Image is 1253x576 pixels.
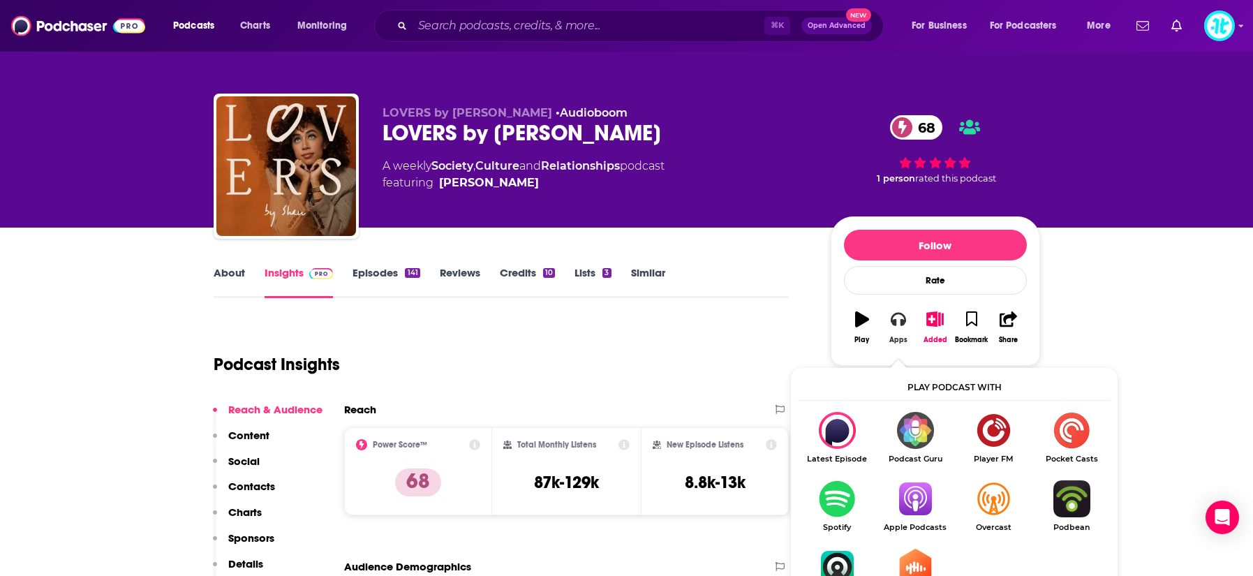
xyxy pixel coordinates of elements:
[667,440,743,450] h2: New Episode Listens
[801,17,872,34] button: Open AdvancedNew
[798,375,1111,401] div: Play podcast with
[213,505,262,531] button: Charts
[500,266,555,298] a: Credits10
[383,175,665,191] span: featuring
[954,523,1032,532] span: Overcast
[373,440,427,450] h2: Power Score™
[228,403,322,416] p: Reach & Audience
[798,523,876,532] span: Spotify
[990,302,1026,353] button: Share
[954,455,1032,464] span: Player FM
[213,455,260,480] button: Social
[309,268,334,279] img: Podchaser Pro
[344,560,471,573] h2: Audience Demographics
[1204,10,1235,41] span: Logged in as ImpactTheory
[889,336,907,344] div: Apps
[353,266,420,298] a: Episodes141
[844,266,1027,295] div: Rate
[228,480,275,493] p: Contacts
[764,17,790,35] span: ⌘ K
[844,302,880,353] button: Play
[999,336,1018,344] div: Share
[854,336,869,344] div: Play
[574,266,611,298] a: Lists3
[831,106,1040,193] div: 68 1 personrated this podcast
[534,472,599,493] h3: 87k-129k
[556,106,628,119] span: •
[517,440,596,450] h2: Total Monthly Listens
[560,106,628,119] a: Audioboom
[954,480,1032,532] a: OvercastOvercast
[440,266,480,298] a: Reviews
[519,159,541,172] span: and
[213,403,322,429] button: Reach & Audience
[877,173,915,184] span: 1 person
[685,472,746,493] h3: 8.8k-13k
[11,13,145,39] img: Podchaser - Follow, Share and Rate Podcasts
[876,455,954,464] span: Podcast Guru
[473,159,475,172] span: ,
[213,531,274,557] button: Sponsors
[798,412,876,464] div: LOVERS by shan on Latest Episode
[173,16,214,36] span: Podcasts
[213,429,269,455] button: Content
[955,336,988,344] div: Bookmark
[1032,455,1111,464] span: Pocket Casts
[1204,10,1235,41] img: User Profile
[344,403,376,416] h2: Reach
[876,523,954,532] span: Apple Podcasts
[541,159,620,172] a: Relationships
[228,531,274,545] p: Sponsors
[228,557,263,570] p: Details
[846,8,871,22] span: New
[1131,14,1155,38] a: Show notifications dropdown
[981,15,1077,37] button: open menu
[1032,412,1111,464] a: Pocket CastsPocket Casts
[1087,16,1111,36] span: More
[216,96,356,236] img: LOVERS by shan
[439,175,539,191] a: Shan Boodram
[1204,10,1235,41] button: Show profile menu
[876,480,954,532] a: Apple PodcastsApple Podcasts
[395,468,441,496] p: 68
[214,266,245,298] a: About
[1166,14,1187,38] a: Show notifications dropdown
[228,505,262,519] p: Charts
[798,455,876,464] span: Latest Episode
[954,412,1032,464] a: Player FMPlayer FM
[163,15,232,37] button: open menu
[213,480,275,505] button: Contacts
[1032,523,1111,532] span: Podbean
[214,354,340,375] h1: Podcast Insights
[413,15,764,37] input: Search podcasts, credits, & more...
[475,159,519,172] a: Culture
[288,15,365,37] button: open menu
[265,266,334,298] a: InsightsPodchaser Pro
[954,302,990,353] button: Bookmark
[1032,480,1111,532] a: PodbeanPodbean
[880,302,917,353] button: Apps
[240,16,270,36] span: Charts
[915,173,996,184] span: rated this podcast
[902,15,984,37] button: open menu
[990,16,1057,36] span: For Podcasters
[631,266,665,298] a: Similar
[917,302,953,353] button: Added
[1077,15,1128,37] button: open menu
[297,16,347,36] span: Monitoring
[383,106,552,119] span: LOVERS by [PERSON_NAME]
[228,429,269,442] p: Content
[405,268,420,278] div: 141
[808,22,866,29] span: Open Advanced
[912,16,967,36] span: For Business
[890,115,942,140] a: 68
[431,159,473,172] a: Society
[876,412,954,464] a: Podcast GuruPodcast Guru
[798,480,876,532] a: SpotifySpotify
[844,230,1027,260] button: Follow
[543,268,555,278] div: 10
[383,158,665,191] div: A weekly podcast
[387,10,897,42] div: Search podcasts, credits, & more...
